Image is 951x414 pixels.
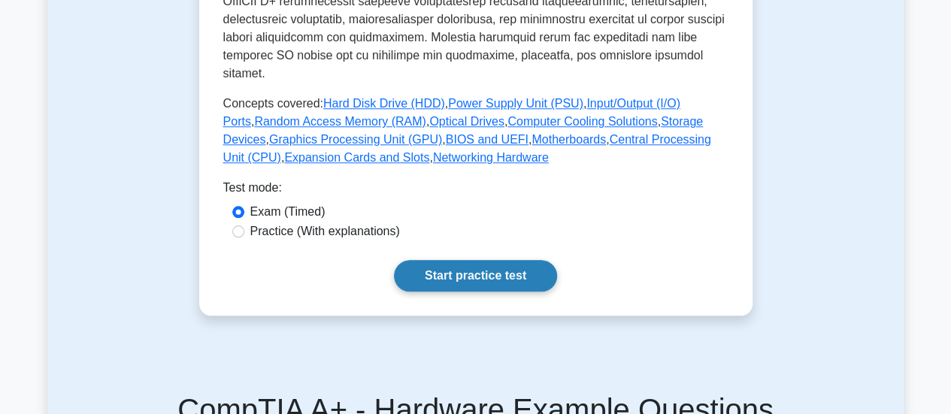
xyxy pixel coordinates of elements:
a: Storage Devices [223,115,704,146]
a: Hard Disk Drive (HDD) [323,97,445,110]
a: Computer Cooling Solutions [507,115,657,128]
a: Start practice test [394,260,557,292]
a: BIOS and UEFI [446,133,529,146]
a: Expansion Cards and Slots [284,151,429,164]
a: Optical Drives [429,115,504,128]
label: Exam (Timed) [250,203,326,221]
p: Concepts covered: , , , , , , , , , , , , [223,95,728,167]
a: Power Supply Unit (PSU) [448,97,583,110]
div: Test mode: [223,179,728,203]
label: Practice (With explanations) [250,222,400,240]
a: Graphics Processing Unit (GPU) [269,133,442,146]
a: Motherboards [532,133,606,146]
a: Networking Hardware [433,151,549,164]
a: Random Access Memory (RAM) [254,115,426,128]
